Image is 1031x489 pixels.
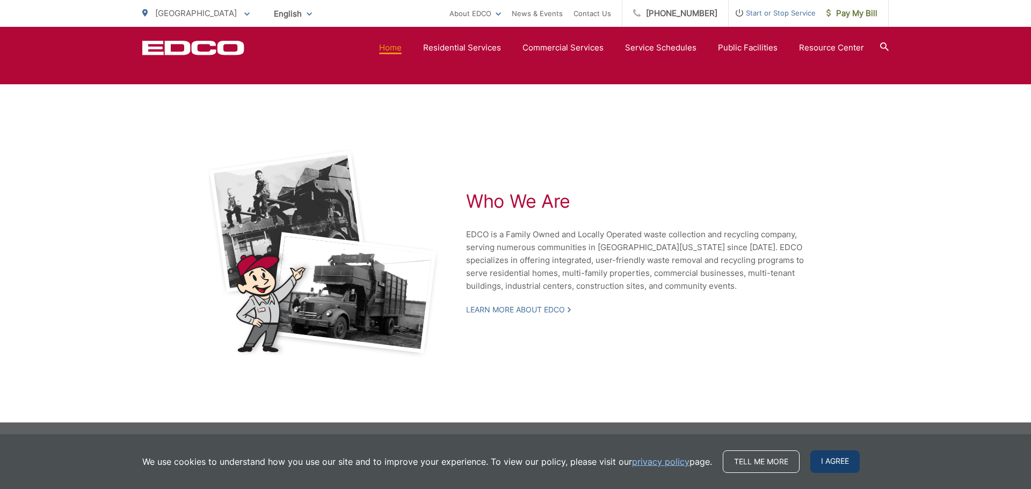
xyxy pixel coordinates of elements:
[423,41,501,54] a: Residential Services
[266,4,320,23] span: English
[466,191,826,212] h2: Who We Are
[723,450,800,473] a: Tell me more
[632,455,689,468] a: privacy policy
[826,7,877,20] span: Pay My Bill
[142,40,244,55] a: EDCD logo. Return to the homepage.
[512,7,563,20] a: News & Events
[466,305,571,315] a: Learn More About EDCO
[449,7,501,20] a: About EDCO
[573,7,611,20] a: Contact Us
[718,41,778,54] a: Public Facilities
[142,455,712,468] p: We use cookies to understand how you use our site and to improve your experience. To view our pol...
[625,41,696,54] a: Service Schedules
[155,8,237,18] span: [GEOGRAPHIC_DATA]
[379,41,402,54] a: Home
[466,228,826,293] p: EDCO is a Family Owned and Locally Operated waste collection and recycling company, serving numer...
[522,41,604,54] a: Commercial Services
[799,41,864,54] a: Resource Center
[810,450,860,473] span: I agree
[207,149,439,358] img: Black and white photos of early garbage trucks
